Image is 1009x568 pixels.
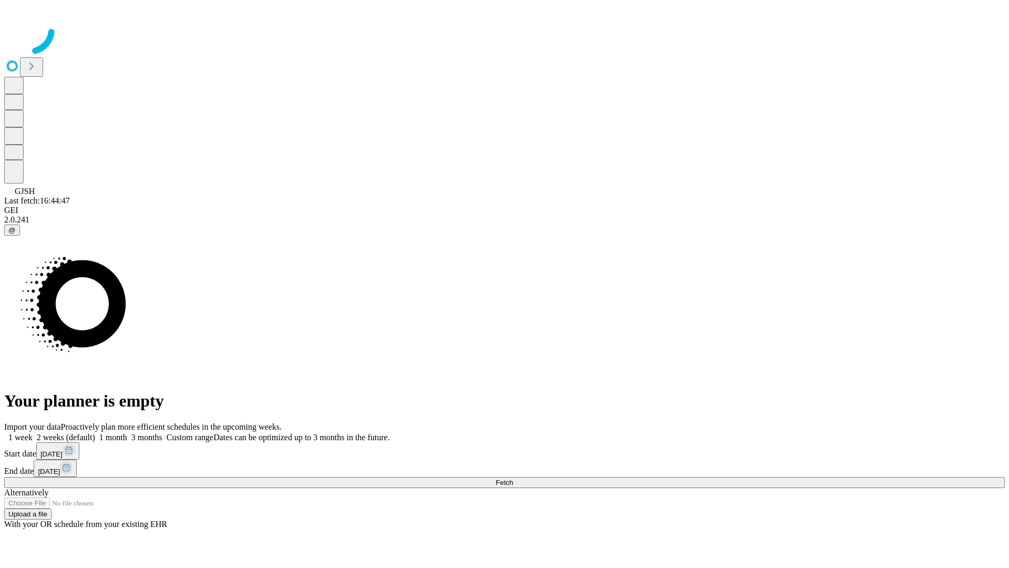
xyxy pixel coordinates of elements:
[8,226,16,234] span: @
[4,225,20,236] button: @
[4,391,1005,411] h1: Your planner is empty
[36,442,79,460] button: [DATE]
[496,479,513,486] span: Fetch
[34,460,77,477] button: [DATE]
[61,422,282,431] span: Proactively plan more efficient schedules in the upcoming weeks.
[131,433,162,442] span: 3 months
[8,433,33,442] span: 1 week
[15,187,35,196] span: GJSH
[4,215,1005,225] div: 2.0.241
[4,442,1005,460] div: Start date
[4,488,48,497] span: Alternatively
[37,433,95,442] span: 2 weeks (default)
[4,460,1005,477] div: End date
[38,468,60,475] span: [DATE]
[4,509,52,520] button: Upload a file
[4,477,1005,488] button: Fetch
[40,450,63,458] span: [DATE]
[4,206,1005,215] div: GEI
[167,433,213,442] span: Custom range
[213,433,389,442] span: Dates can be optimized up to 3 months in the future.
[4,196,70,205] span: Last fetch: 16:44:47
[99,433,127,442] span: 1 month
[4,520,167,529] span: With your OR schedule from your existing EHR
[4,422,61,431] span: Import your data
